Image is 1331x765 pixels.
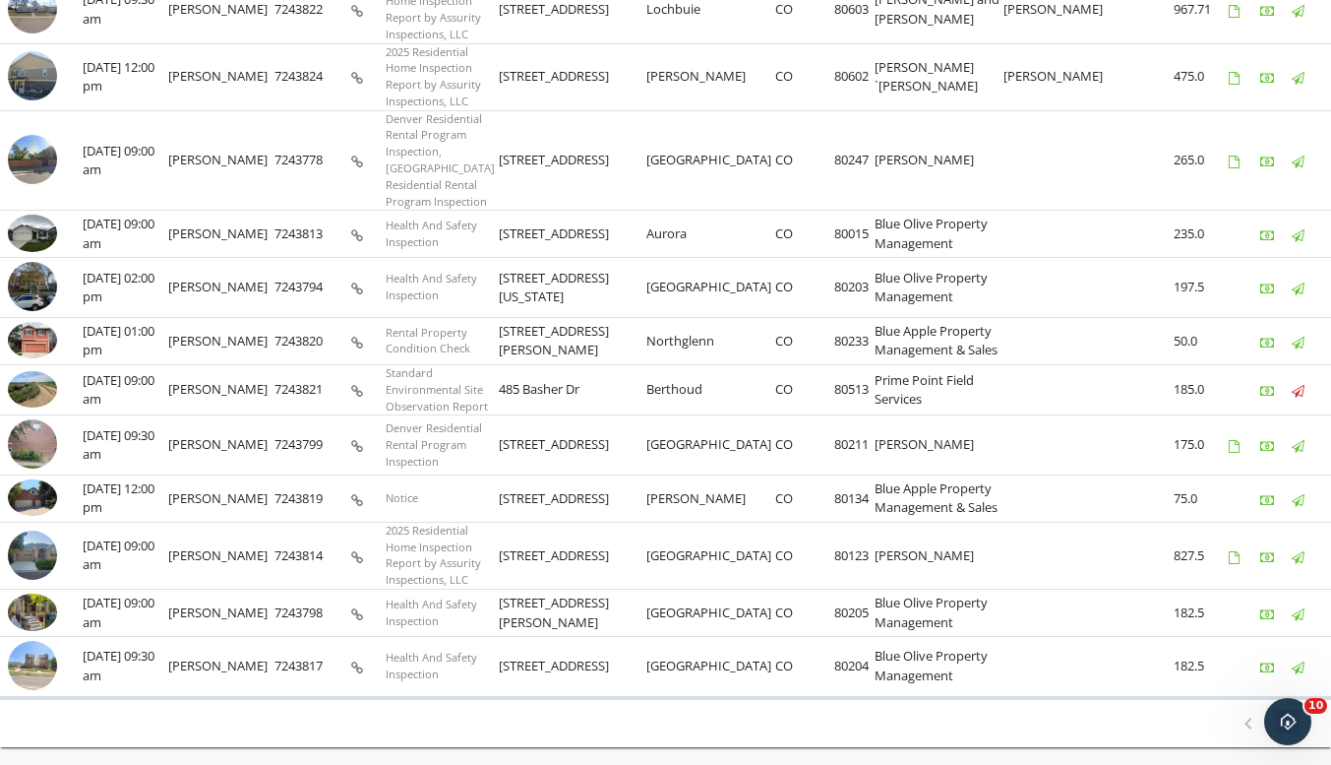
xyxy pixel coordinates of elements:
[168,522,274,589] td: [PERSON_NAME]
[1264,698,1311,745] iframe: Intercom live chat
[274,258,351,318] td: 7243794
[775,475,834,522] td: CO
[386,44,481,108] span: 2025 Residential Home Inspection Report by Assurity Inspections, LLC
[1174,43,1229,110] td: 475.0
[1003,43,1107,110] td: [PERSON_NAME]
[274,475,351,522] td: 7243819
[274,43,351,110] td: 7243824
[274,637,351,697] td: 7243817
[8,479,57,517] img: 9417613%2Fcover_photos%2FRJFNwpFZGfryzWkz9Z7W%2Fsmall.jpg
[168,475,274,522] td: [PERSON_NAME]
[499,258,646,318] td: [STREET_ADDRESS][US_STATE]
[775,590,834,637] td: CO
[499,317,646,364] td: [STREET_ADDRESS][PERSON_NAME]
[1174,475,1229,522] td: 75.0
[386,650,477,681] span: Health And Safety Inspection
[646,43,775,110] td: [PERSON_NAME]
[834,43,875,110] td: 80602
[386,271,477,302] span: Health And Safety Inspection
[875,364,1003,414] td: Prime Point Field Services
[8,531,57,580] img: 9390242%2Freports%2Fdd9f5eb9-54ea-42d4-a4dd-86550805f950%2Fcover_photos%2FwYNqPucVmhdz65Owvudm%2F...
[775,258,834,318] td: CO
[499,637,646,697] td: [STREET_ADDRESS]
[168,258,274,318] td: [PERSON_NAME]
[775,364,834,414] td: CO
[775,211,834,258] td: CO
[8,262,57,311] img: streetview
[834,364,875,414] td: 80513
[83,590,168,637] td: [DATE] 09:00 am
[1174,317,1229,364] td: 50.0
[875,317,1003,364] td: Blue Apple Property Management & Sales
[499,211,646,258] td: [STREET_ADDRESS]
[83,317,168,364] td: [DATE] 01:00 pm
[168,590,274,637] td: [PERSON_NAME]
[646,258,775,318] td: [GEOGRAPHIC_DATA]
[274,317,351,364] td: 7243820
[386,420,482,469] span: Denver Residential Rental Program Inspection
[83,43,168,110] td: [DATE] 12:00 pm
[775,522,834,589] td: CO
[499,43,646,110] td: [STREET_ADDRESS]
[834,211,875,258] td: 80015
[646,475,775,522] td: [PERSON_NAME]
[8,419,57,469] img: 9362541%2Fcover_photos%2F4qoVJ5jIwmCp8xItjDIe%2Fsmall.jpg
[875,415,1003,476] td: [PERSON_NAME]
[834,522,875,589] td: 80123
[499,475,646,522] td: [STREET_ADDRESS]
[168,637,274,697] td: [PERSON_NAME]
[386,365,488,414] span: Standard Environmental Site Observation Report
[499,590,646,637] td: [STREET_ADDRESS][PERSON_NAME]
[83,258,168,318] td: [DATE] 02:00 pm
[8,322,57,359] img: 9450804%2Freports%2Fffba1535-5903-4ef0-a13a-40026079fc04%2Fcover_photos%2Fl4QnefE0o1dmKA8QGa1K%2F...
[83,475,168,522] td: [DATE] 12:00 pm
[8,215,57,252] img: 9385963%2Fcover_photos%2FlV9gc5mlvDjSeVcInNuM%2Fsmall.jpg
[386,218,477,249] span: Health And Safety Inspection
[646,110,775,211] td: [GEOGRAPHIC_DATA]
[775,415,834,476] td: CO
[499,522,646,589] td: [STREET_ADDRESS]
[274,211,351,258] td: 7243813
[386,490,418,505] span: Notice
[386,325,470,356] span: Rental Property Condition Check
[646,211,775,258] td: Aurora
[499,110,646,211] td: [STREET_ADDRESS]
[168,415,274,476] td: [PERSON_NAME]
[386,523,481,587] span: 2025 Residential Home Inspection Report by Assurity Inspections, LLC
[1174,522,1229,589] td: 827.5
[875,43,1003,110] td: [PERSON_NAME] `[PERSON_NAME]
[875,258,1003,318] td: Blue Olive Property Management
[1174,590,1229,637] td: 182.5
[83,637,168,697] td: [DATE] 09:30 am
[274,364,351,414] td: 7243821
[8,641,57,690] img: streetview
[1174,258,1229,318] td: 197.5
[775,43,834,110] td: CO
[646,522,775,589] td: [GEOGRAPHIC_DATA]
[834,475,875,522] td: 80134
[274,110,351,211] td: 7243778
[1174,415,1229,476] td: 175.0
[274,590,351,637] td: 7243798
[386,111,495,209] span: Denver Residential Rental Program Inspection, [GEOGRAPHIC_DATA] Residential Rental Program Inspec...
[646,317,775,364] td: Northglenn
[168,317,274,364] td: [PERSON_NAME]
[499,364,646,414] td: 485 Basher Dr
[834,415,875,476] td: 80211
[875,522,1003,589] td: [PERSON_NAME]
[8,135,57,184] img: 9317926%2Fcover_photos%2FufmHYMZRHdp8yGlMclht%2Fsmall.jpeg
[834,110,875,211] td: 80247
[646,415,775,476] td: [GEOGRAPHIC_DATA]
[646,590,775,637] td: [GEOGRAPHIC_DATA]
[83,522,168,589] td: [DATE] 09:00 am
[168,43,274,110] td: [PERSON_NAME]
[1174,211,1229,258] td: 235.0
[834,637,875,697] td: 80204
[875,211,1003,258] td: Blue Olive Property Management
[83,211,168,258] td: [DATE] 09:00 am
[775,110,834,211] td: CO
[875,475,1003,522] td: Blue Apple Property Management & Sales
[168,110,274,211] td: [PERSON_NAME]
[168,364,274,414] td: [PERSON_NAME]
[8,51,57,100] img: 9468721%2Fcover_photos%2F0Cz4NXvCOKGwF7k3khwG%2Fsmall.jpg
